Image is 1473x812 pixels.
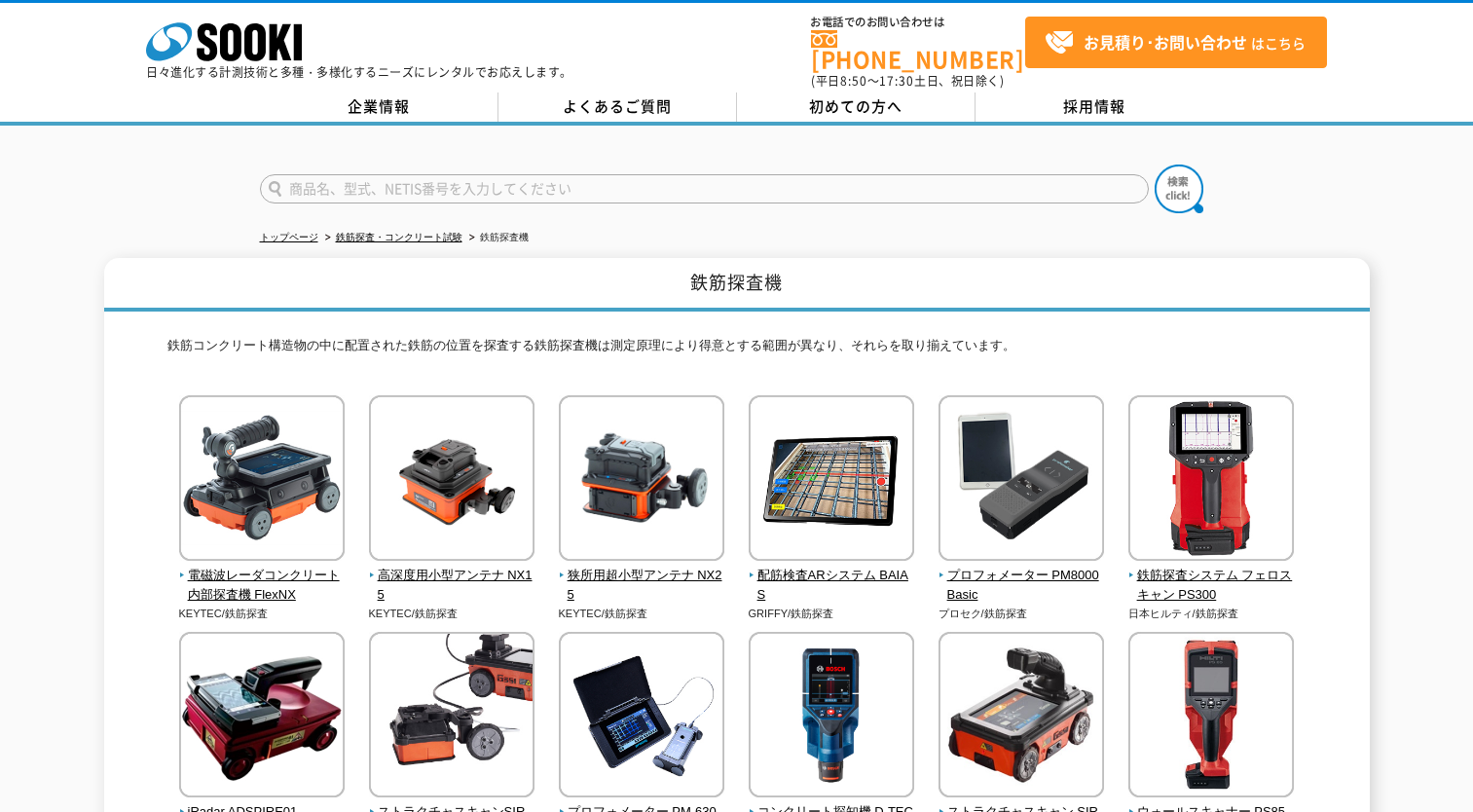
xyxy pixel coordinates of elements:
h1: 鉄筋探査機 [104,258,1370,312]
p: KEYTEC/鉄筋探査 [179,606,346,622]
img: 鉄筋探査システム フェロスキャン PS300 [1128,395,1294,566]
img: プロフォメーター PM-630 [559,632,724,802]
span: プロフォメーター PM8000Basic [939,566,1105,607]
span: はこちら [1045,28,1306,57]
img: コンクリート探知機 D-TECT200JPS [749,632,914,802]
a: 企業情報 [260,92,498,122]
a: プロフォメーター PM8000Basic [939,547,1105,606]
img: iRadar ADSPIRE01 [179,632,345,802]
img: ストラクチャスキャン SIR-EZ XT [939,632,1104,802]
a: [PHONE_NUMBER] [811,30,1025,70]
img: 配筋検査ARシステム BAIAS [749,395,914,566]
img: ウォールスキャナー PS85 [1128,632,1294,802]
a: よくあるご質問 [498,92,737,122]
img: プロフォメーター PM8000Basic [939,395,1104,566]
span: 高深度用小型アンテナ NX15 [369,566,535,607]
li: 鉄筋探査機 [465,228,529,248]
a: 鉄筋探査システム フェロスキャン PS300 [1128,547,1295,606]
img: btn_search.png [1155,165,1203,213]
a: お見積り･お問い合わせはこちら [1025,17,1327,68]
p: KEYTEC/鉄筋探査 [369,606,535,622]
p: 鉄筋コンクリート構造物の中に配置された鉄筋の位置を探査する鉄筋探査機は測定原理により得意とする範囲が異なり、それらを取り揃えています。 [167,336,1307,366]
span: 狭所用超小型アンテナ NX25 [559,566,725,607]
span: 17:30 [879,72,914,90]
span: 8:50 [840,72,867,90]
span: (平日 ～ 土日、祝日除く) [811,72,1004,90]
span: 電磁波レーダコンクリート内部探査機 FlexNX [179,566,346,607]
p: 日々進化する計測技術と多種・多様化するニーズにレンタルでお応えします。 [146,66,572,78]
p: 日本ヒルティ/鉄筋探査 [1128,606,1295,622]
a: トップページ [260,232,318,242]
a: 採用情報 [976,92,1214,122]
img: 電磁波レーダコンクリート内部探査機 FlexNX [179,395,345,566]
p: GRIFFY/鉄筋探査 [749,606,915,622]
p: プロセク/鉄筋探査 [939,606,1105,622]
span: 初めての方へ [809,95,902,117]
a: 鉄筋探査・コンクリート試験 [336,232,462,242]
img: 高深度用小型アンテナ NX15 [369,395,534,566]
span: 鉄筋探査システム フェロスキャン PS300 [1128,566,1295,607]
span: 配筋検査ARシステム BAIAS [749,566,915,607]
a: 高深度用小型アンテナ NX15 [369,547,535,606]
a: 電磁波レーダコンクリート内部探査機 FlexNX [179,547,346,606]
a: 配筋検査ARシステム BAIAS [749,547,915,606]
span: お電話でのお問い合わせは [811,17,1025,28]
img: 狭所用超小型アンテナ NX25 [559,395,724,566]
img: ストラクチャスキャンSIR-EZ XT用キューブアンテナ - [369,632,534,802]
p: KEYTEC/鉄筋探査 [559,606,725,622]
input: 商品名、型式、NETIS番号を入力してください [260,174,1149,203]
a: 狭所用超小型アンテナ NX25 [559,547,725,606]
a: 初めての方へ [737,92,976,122]
strong: お見積り･お問い合わせ [1084,30,1247,54]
